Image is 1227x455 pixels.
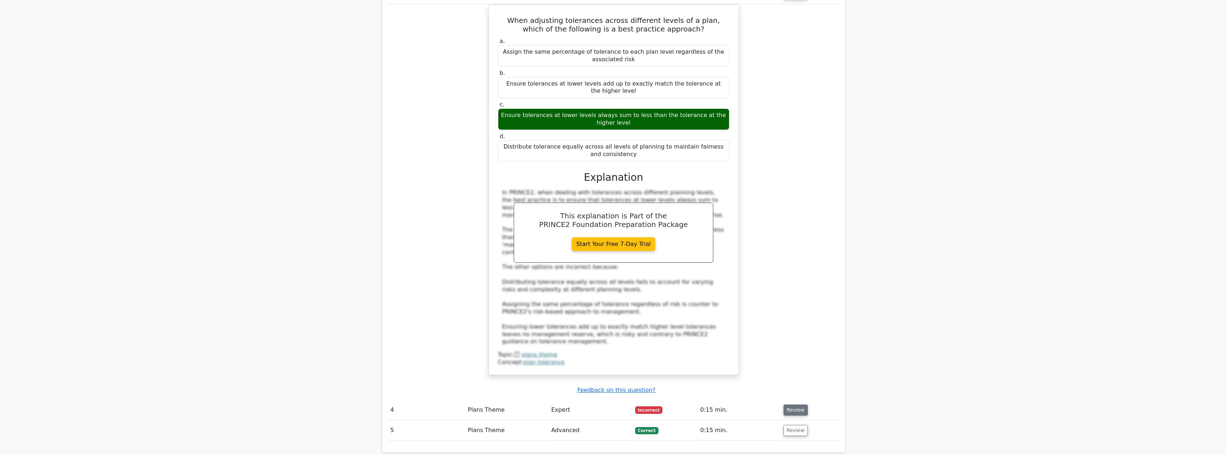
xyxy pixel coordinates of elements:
a: plans theme [522,351,557,358]
span: a. [500,38,505,44]
a: plan tolerance [523,359,565,366]
button: Review [783,425,808,436]
td: Plans Theme [465,420,548,441]
button: Review [783,405,808,416]
span: Incorrect [635,406,663,413]
div: Concept: [498,359,729,366]
span: d. [500,133,505,140]
span: Correct [635,427,658,434]
div: Topic: [498,351,729,359]
td: 0:15 min. [698,400,781,420]
td: 5 [388,420,465,441]
span: b. [500,69,505,76]
div: Assign the same percentage of tolerance to each plan level regardless of the associated risk [498,45,729,67]
div: Ensure tolerances at lower levels add up to exactly match the tolerance at the higher level [498,77,729,98]
div: Ensure tolerances at lower levels always sum to less than the tolerance at the higher level [498,108,729,130]
td: 4 [388,400,465,420]
div: Distribute tolerance equally across all levels of planning to maintain fairness and consistency [498,140,729,161]
a: Feedback on this question? [577,387,655,393]
td: Plans Theme [465,400,548,420]
td: Expert [548,400,632,420]
h5: When adjusting tolerances across different levels of a plan, which of the following is a best pra... [497,16,730,33]
div: In PRINCE2, when dealing with tolerances across different planning levels, the best practice is t... [502,189,725,345]
h3: Explanation [502,171,725,184]
td: Advanced [548,420,632,441]
a: Start Your Free 7-Day Trial [572,237,656,251]
span: c. [500,101,505,108]
td: 0:15 min. [698,420,781,441]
